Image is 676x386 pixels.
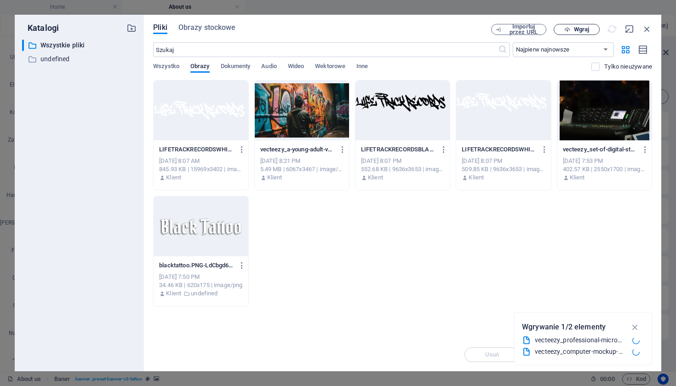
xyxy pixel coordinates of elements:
[361,157,444,165] div: [DATE] 8:07 PM
[267,173,282,182] p: Klient
[221,61,251,74] span: Dokumenty
[159,281,242,289] div: 34.46 KB | 620x175 | image/png
[288,61,304,74] span: Wideo
[166,173,181,182] p: Klient
[153,42,498,57] input: Szukaj
[462,157,545,165] div: [DATE] 8:07 PM
[361,165,444,173] div: 552.68 KB | 9636x3653 | image/png
[260,145,335,154] p: vecteezy_a-young-adult-vandalizes-a-wall-with-graffiti-at-night_25493125-7ERXzgtyiGTjzEP5v1Y9jA.jpg
[563,145,638,154] p: vecteezy_set-of-digital-studio-sound-and-music-mixer-in-blurry_9178745-VdvyxH2oXnwq9AcFqvr-Og.jpg
[261,61,276,74] span: Audio
[40,40,120,51] p: Wszystkie pliki
[570,173,585,182] p: Klient
[260,157,344,165] div: [DATE] 8:21 PM
[4,4,65,12] a: Skip to main content
[159,157,242,165] div: [DATE] 8:07 AM
[624,24,635,34] i: Minimalizuj
[40,54,120,64] p: undefined
[462,145,537,154] p: LIFETRACKRECORDSWHITE-5KSOZ8P7LL_Pm3BFOq93qQ.png
[159,145,234,154] p: LIFETRACKRECORDSWHITEBIG-zpXFbP3bj38NN6rT-MI-9g.png
[368,173,383,182] p: Klient
[604,63,652,71] p: Wyświetla tylko pliki, które nie są używane w serwisie. Pliki dodane podczas tej sesji mogą być n...
[126,23,137,33] i: Stwórz nowy folder
[535,335,625,346] div: vecteezy_professional-microphone-on-stage-in-recording-studio_33880877.jpg
[22,53,137,65] div: undefined
[491,24,546,35] button: Importuj przez URL
[535,346,625,357] div: vecteezy_computer-mockup-background-tech-desk_48629885.jpg
[159,261,234,270] p: blacktattoo.PNG-LdCbgd6rcbltZTLwgvLFpA.png
[554,24,600,35] button: Wgraj
[361,145,436,154] p: LIFETRACKRECORDSBLACK-jmoA--4ltTf70AQbOoNHgw.png
[166,289,181,298] p: Klient
[22,40,24,51] div: ​
[563,157,646,165] div: [DATE] 7:53 PM
[522,321,606,333] p: Wgrywanie 1/2 elementy
[462,165,545,173] div: 509.85 KB | 9636x3653 | image/png
[469,173,484,182] p: Klient
[159,165,242,173] div: 845.93 KB | 15969x3402 | image/png
[22,22,59,34] p: Katalogi
[642,24,652,34] i: Zamknij
[178,22,236,33] span: Obrazy stockowe
[356,61,368,74] span: Inne
[505,24,542,35] span: Importuj przez URL
[159,273,242,281] div: [DATE] 7:50 PM
[159,289,242,298] div: Autor: : Klient | Katalog: undefined
[190,61,210,74] span: Obrazy
[153,61,179,74] span: Wszystko
[191,289,218,298] p: undefined
[153,22,167,33] span: Pliki
[563,165,646,173] div: 402.57 KB | 2550x1700 | image/jpeg
[574,27,589,32] span: Wgraj
[315,61,345,74] span: Wektorowe
[260,165,344,173] div: 5.49 MB | 6067x3467 | image/jpeg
